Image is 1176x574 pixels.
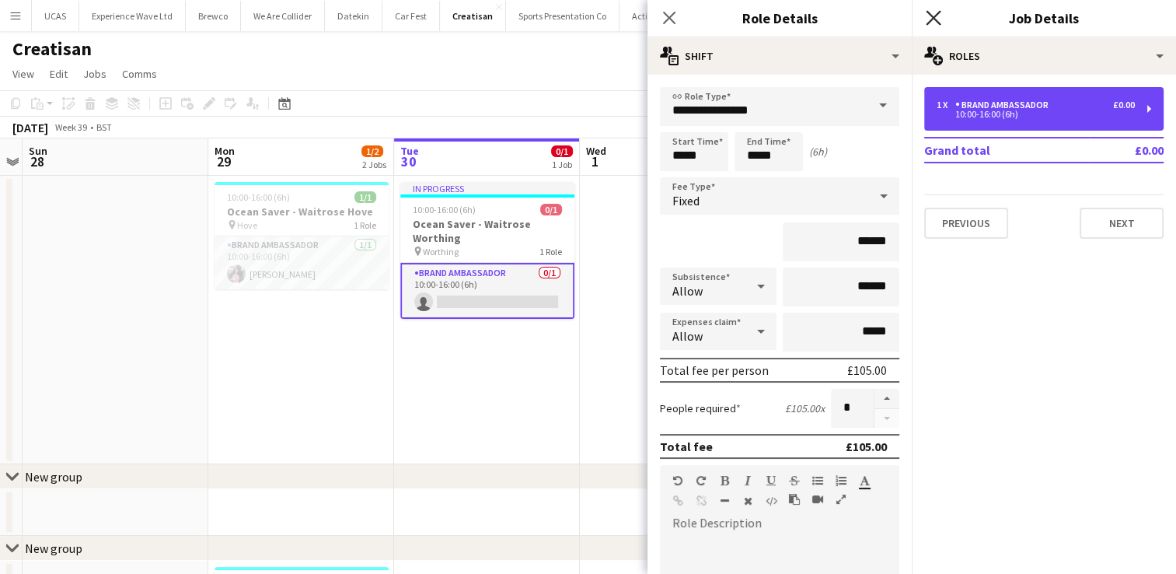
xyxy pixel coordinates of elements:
span: View [12,67,34,81]
span: 1/1 [354,191,376,203]
app-card-role: Brand Ambassador1/110:00-16:00 (6h)[PERSON_NAME] [215,236,389,289]
div: Shift [647,37,912,75]
button: Car Fest [382,1,440,31]
div: £0.00 [1113,100,1135,110]
span: Wed [586,144,606,158]
button: Sports Presentation Co [506,1,619,31]
button: Creatisan [440,1,506,31]
span: Tue [400,144,419,158]
a: Jobs [77,64,113,84]
span: 1 [584,152,606,170]
div: £105.00 [846,439,887,454]
span: 30 [398,152,419,170]
span: Week 39 [51,121,90,133]
button: Increase [874,389,899,409]
button: Paste as plain text [789,493,800,506]
button: Redo [696,474,707,487]
td: Grand total [924,138,1090,163]
span: Jobs [83,67,106,81]
span: 10:00-16:00 (6h) [413,204,476,215]
span: Edit [50,67,68,81]
a: Edit [44,64,74,84]
button: Experience Wave Ltd [79,1,186,31]
app-job-card: In progress10:00-16:00 (6h)0/1Ocean Saver - Waitrose Worthing Worthing1 RoleBrand Ambassador0/110... [400,182,574,319]
h3: Job Details [912,8,1176,28]
label: People required [660,401,741,415]
button: Action Challenge [619,1,713,31]
app-card-role: Brand Ambassador0/110:00-16:00 (6h) [400,263,574,319]
td: £0.00 [1090,138,1164,163]
button: We Are Collider [241,1,325,31]
span: 29 [212,152,235,170]
div: Roles [912,37,1176,75]
button: Insert video [812,493,823,506]
a: Comms [116,64,163,84]
span: Sun [29,144,47,158]
button: Fullscreen [836,493,846,506]
span: Comms [122,67,157,81]
div: Total fee [660,439,713,454]
span: 28 [26,152,47,170]
button: Ordered List [836,474,846,487]
span: Mon [215,144,235,158]
span: 0/1 [540,204,562,215]
span: Allow [672,328,703,344]
div: [DATE] [12,120,48,135]
div: BST [96,121,112,133]
div: 10:00-16:00 (6h) [937,110,1135,118]
button: HTML Code [766,495,776,507]
button: Unordered List [812,474,823,487]
div: Brand Ambassador [955,100,1055,110]
span: 1 Role [539,246,562,257]
h1: Creatisan [12,37,92,61]
div: New group [25,469,82,485]
span: 10:00-16:00 (6h) [227,191,290,203]
span: 0/1 [551,145,573,157]
button: Undo [672,474,683,487]
div: 1 x [937,100,955,110]
button: Strikethrough [789,474,800,487]
button: Text Color [859,474,870,487]
button: Datekin [325,1,382,31]
button: Underline [766,474,776,487]
button: Italic [742,474,753,487]
div: £105.00 [847,362,887,378]
div: 1 Job [552,159,572,170]
div: (6h) [809,145,827,159]
button: Previous [924,208,1008,239]
div: 2 Jobs [362,159,386,170]
span: 1/2 [361,145,383,157]
button: Clear Formatting [742,495,753,507]
h3: Ocean Saver - Waitrose Hove [215,205,389,219]
button: Bold [719,474,730,487]
span: Hove [237,219,257,231]
div: In progress [400,182,574,194]
span: Allow [672,283,703,299]
span: 1 Role [354,219,376,231]
a: View [6,64,40,84]
button: Brewco [186,1,241,31]
div: New group [25,541,82,556]
span: Fixed [672,193,700,208]
h3: Role Details [647,8,912,28]
button: UCAS [32,1,79,31]
app-job-card: 10:00-16:00 (6h)1/1Ocean Saver - Waitrose Hove Hove1 RoleBrand Ambassador1/110:00-16:00 (6h)[PERS... [215,182,389,289]
button: Next [1080,208,1164,239]
h3: Ocean Saver - Waitrose Worthing [400,217,574,245]
div: Total fee per person [660,362,769,378]
div: £105.00 x [785,401,825,415]
button: Horizontal Line [719,495,730,507]
span: Worthing [423,246,459,257]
